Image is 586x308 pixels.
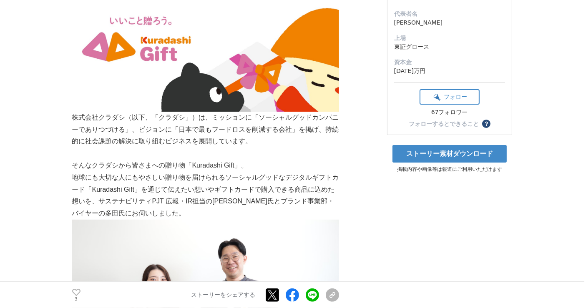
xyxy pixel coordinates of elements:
button: ？ [482,120,490,128]
dt: 代表者名 [394,10,505,18]
p: ストーリーをシェアする [191,291,256,299]
span: ？ [483,121,489,127]
p: 株式会社クラダシ（以下、「クラダシ」）は、ミッションに「ソーシャルグッドカンパニーでありつづける」、ビジョンに「日本で最もフードロスを削減する会社」を掲げ、持続的に社会課題の解決に取り組むビジネ... [72,112,339,148]
dd: 東証グロース [394,43,505,51]
dt: 上場 [394,34,505,43]
button: フォロー [420,89,480,105]
p: 地球にも大切な人にもやさしい贈り物を届けられるソーシャルグッドなデジタルギフトカード「Kuradashi Gift」を通じて伝えたい想いやギフトカードで購入できる商品に込めた想いを、サステナビリ... [72,172,339,220]
div: フォローするとできること [409,121,479,127]
p: 3 [72,297,80,301]
dd: [DATE]万円 [394,67,505,75]
a: ストーリー素材ダウンロード [392,145,507,163]
dd: [PERSON_NAME] [394,18,505,27]
div: 67フォロワー [420,109,480,116]
p: 掲載内容や画像等は報道にご利用いただけます [387,166,512,173]
dt: 資本金 [394,58,505,67]
p: そんなクラダシから皆さまへの贈り物「Kuradashi Gift」。 [72,160,339,172]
